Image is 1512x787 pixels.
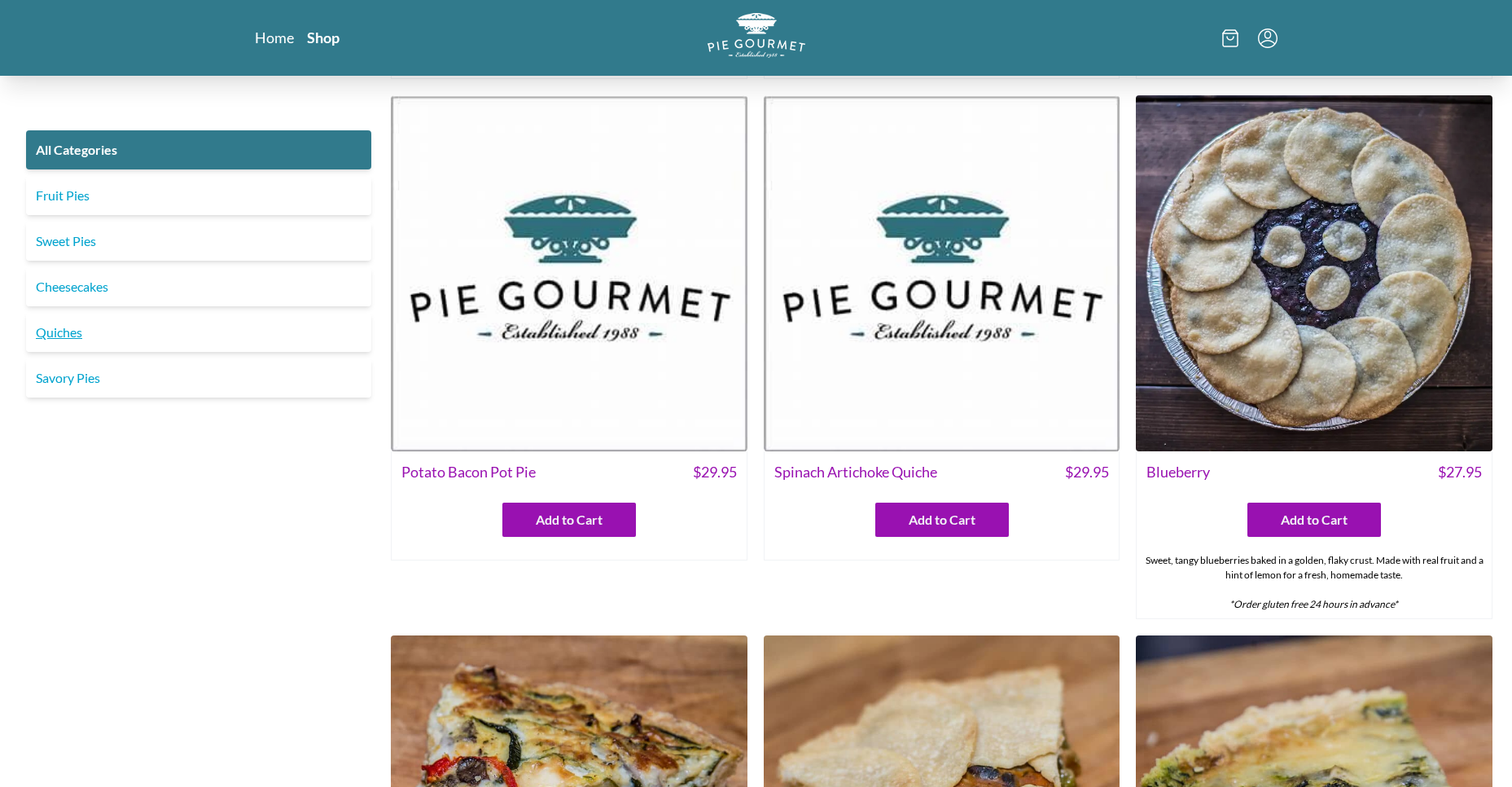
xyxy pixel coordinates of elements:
img: Potato Bacon Pot Pie [391,95,747,452]
span: $ 29.95 [693,461,737,483]
img: logo [708,13,805,58]
a: All Categories [26,130,371,169]
a: Savory Pies [26,358,371,398]
em: *Order gluten free 24 hours in advance* [1229,598,1398,610]
img: Blueberry [1136,95,1492,452]
span: Add to Cart [909,510,975,530]
a: Quiches [26,313,371,352]
button: Add to Cart [875,503,1009,537]
a: Logo [708,13,805,63]
a: Fruit Pies [26,176,371,215]
div: Sweet, tangy blueberries baked in a golden, flaky crust. Made with real fruit and a hint of lemon... [1137,547,1492,618]
span: $ 27.95 [1438,461,1482,483]
a: Sweet Pies [26,222,371,261]
button: Add to Cart [502,503,636,537]
span: $ 29.95 [1065,461,1109,483]
span: Spinach Artichoke Quiche [774,461,937,483]
button: Add to Cart [1247,503,1381,537]
a: Home [255,28,294,47]
button: Menu [1258,29,1278,48]
span: Add to Cart [1281,510,1348,530]
span: Blueberry [1146,461,1210,483]
a: Shop [307,28,340,47]
a: Cheesecakes [26,267,371,306]
span: Add to Cart [536,510,603,530]
img: Spinach Artichoke Quiche [764,95,1120,452]
span: Potato Bacon Pot Pie [401,461,536,483]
